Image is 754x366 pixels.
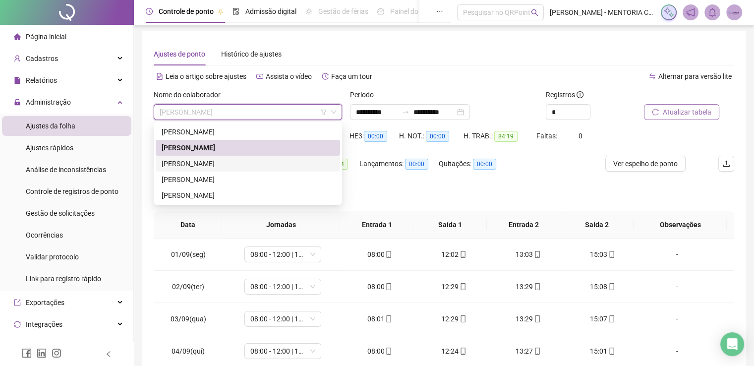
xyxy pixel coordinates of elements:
[384,283,392,290] span: mobile
[647,249,706,260] div: -
[499,249,558,260] div: 13:03
[727,5,742,20] img: 83437
[647,313,706,324] div: -
[162,174,334,185] div: [PERSON_NAME]
[577,91,583,98] span: info-circle
[464,130,536,142] div: H. TRAB.:
[531,9,538,16] span: search
[533,348,541,355] span: mobile
[171,315,206,323] span: 03/09(qua)
[533,283,541,290] span: mobile
[172,347,205,355] span: 04/09(qui)
[384,251,392,258] span: mobile
[459,251,466,258] span: mobile
[160,105,336,120] span: JONIRAN JESUS OLIVEIRA
[390,7,429,15] span: Painel do DP
[305,8,312,15] span: sun
[350,281,409,292] div: 08:00
[402,108,409,116] span: swap-right
[166,72,246,80] span: Leia o artigo sobre ajustes
[26,231,63,239] span: Ocorrências
[426,131,449,142] span: 00:00
[26,166,106,174] span: Análise de inconsistências
[26,33,66,41] span: Página inicial
[162,190,334,201] div: [PERSON_NAME]
[473,159,496,170] span: 00:00
[652,109,659,116] span: reload
[658,72,732,80] span: Alternar para versão lite
[318,7,368,15] span: Gestão de férias
[245,7,296,15] span: Admissão digital
[399,130,464,142] div: H. NOT.:
[708,8,717,17] span: bell
[171,250,206,258] span: 01/09(seg)
[37,348,47,358] span: linkedin
[162,158,334,169] div: [PERSON_NAME]
[26,55,58,62] span: Cadastros
[221,50,282,58] span: Histórico de ajustes
[641,219,719,230] span: Observações
[649,73,656,80] span: swap
[154,50,205,58] span: Ajustes de ponto
[574,346,632,357] div: 15:01
[26,209,95,217] span: Gestão de solicitações
[14,321,21,328] span: sync
[425,249,483,260] div: 12:02
[536,132,559,140] span: Faltas:
[686,8,695,17] span: notification
[26,144,73,152] span: Ajustes rápidos
[266,72,312,80] span: Assista o vídeo
[436,8,443,15] span: ellipsis
[52,348,61,358] span: instagram
[154,211,222,239] th: Data
[350,89,380,100] label: Período
[384,315,392,322] span: mobile
[154,89,227,100] label: Nome do colaborador
[550,7,655,18] span: [PERSON_NAME] - MENTORIA CONSULTORIA EMPRESARIAL LTDA
[22,348,32,358] span: facebook
[26,76,57,84] span: Relatórios
[607,283,615,290] span: mobile
[172,283,204,291] span: 02/09(ter)
[546,89,583,100] span: Registros
[26,122,75,130] span: Ajustes da folha
[377,8,384,15] span: dashboard
[162,142,334,153] div: [PERSON_NAME]
[579,132,582,140] span: 0
[105,351,112,358] span: left
[413,211,487,239] th: Saída 1
[663,7,674,18] img: sparkle-icon.fc2bf0ac1784a2077858766a79e2daf3.svg
[533,315,541,322] span: mobile
[331,72,372,80] span: Faça um tour
[14,55,21,62] span: user-add
[222,211,340,239] th: Jornadas
[26,320,62,328] span: Integrações
[459,283,466,290] span: mobile
[218,9,224,15] span: pushpin
[26,253,79,261] span: Validar protocolo
[487,211,560,239] th: Entrada 2
[146,8,153,15] span: clock-circle
[425,346,483,357] div: 12:24
[14,299,21,306] span: export
[156,73,163,80] span: file-text
[256,73,263,80] span: youtube
[459,315,466,322] span: mobile
[156,124,340,140] div: BIANCA DE MELO SILVA DAMASCENO
[250,344,315,359] span: 08:00 - 12:00 | 13:00 - 15:00
[232,8,239,15] span: file-done
[499,281,558,292] div: 13:29
[156,140,340,156] div: JONIRAN JESUS OLIVEIRA
[156,187,340,203] div: STEPHANIE CARVALHO DE OLIVEIRA
[494,131,518,142] span: 84:19
[331,109,337,115] span: down
[720,332,744,356] div: Open Intercom Messenger
[634,211,727,239] th: Observações
[350,313,409,324] div: 08:01
[647,281,706,292] div: -
[405,159,428,170] span: 00:00
[722,160,730,168] span: upload
[250,311,315,326] span: 08:00 - 12:00 | 13:00 - 15:00
[321,109,327,115] span: filter
[340,211,413,239] th: Entrada 1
